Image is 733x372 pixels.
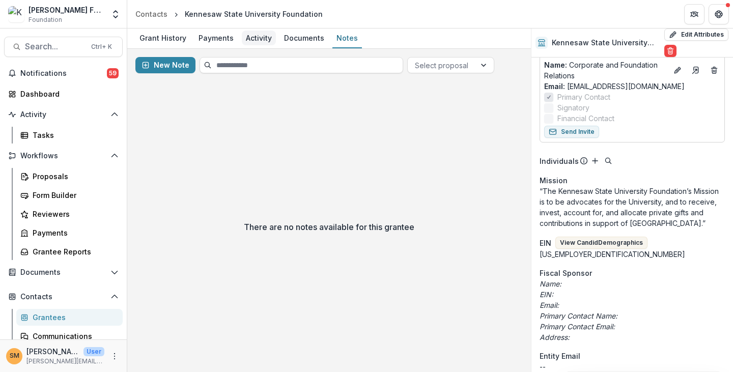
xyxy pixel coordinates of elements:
[242,28,276,48] a: Activity
[107,68,119,78] span: 59
[602,155,614,167] button: Search
[540,322,615,331] i: Primary Contact Email:
[4,65,123,81] button: Notifications59
[540,290,553,299] i: EIN:
[20,152,106,160] span: Workflows
[33,130,115,140] div: Tasks
[135,57,195,73] button: New Note
[26,346,79,357] p: [PERSON_NAME]
[20,110,106,119] span: Activity
[544,60,667,81] a: Name: Corporate and Foundation Relations
[194,28,238,48] a: Payments
[540,351,580,361] span: Entity Email
[544,60,667,81] p: Corporate and Foundation Relations
[540,175,568,186] span: Mission
[540,186,725,228] p: “The Kennesaw State University Foundation’s Mission is to be advocates for the University, and to...
[589,155,601,167] button: Add
[20,69,107,78] span: Notifications
[108,4,123,24] button: Open entity switcher
[108,350,121,362] button: More
[544,61,567,69] span: Name :
[244,221,414,233] p: There are no notes available for this grantee
[33,227,115,238] div: Payments
[16,243,123,260] a: Grantee Reports
[33,246,115,257] div: Grantee Reports
[4,85,123,102] a: Dashboard
[540,268,592,278] span: Fiscal Sponsor
[540,279,561,288] i: Name:
[708,64,720,76] button: Deletes
[540,238,551,248] p: EIN
[135,9,167,19] div: Contacts
[89,41,114,52] div: Ctrl + K
[33,190,115,201] div: Form Builder
[131,7,172,21] a: Contacts
[671,64,684,76] button: Edit
[709,4,729,24] button: Get Help
[16,206,123,222] a: Reviewers
[33,331,115,341] div: Communications
[26,357,104,366] p: [PERSON_NAME][EMAIL_ADDRESS][PERSON_NAME][DOMAIN_NAME]
[29,5,104,15] div: [PERSON_NAME] Foundation
[540,249,725,260] div: [US_EMPLOYER_IDENTIFICATION_NUMBER]
[555,237,647,249] button: View CandidDemographics
[185,9,323,19] div: Kennesaw State University Foundation
[16,224,123,241] a: Payments
[135,28,190,48] a: Grant History
[4,148,123,164] button: Open Workflows
[557,92,610,102] span: Primary Contact
[16,309,123,326] a: Grantees
[688,62,704,78] a: Go to contact
[25,42,85,51] span: Search...
[557,102,589,113] span: Signatory
[20,89,115,99] div: Dashboard
[83,347,104,356] p: User
[16,127,123,144] a: Tasks
[544,81,685,92] a: Email: [EMAIL_ADDRESS][DOMAIN_NAME]
[540,311,617,320] i: Primary Contact Name:
[135,31,190,45] div: Grant History
[33,171,115,182] div: Proposals
[20,268,106,277] span: Documents
[33,209,115,219] div: Reviewers
[664,45,676,57] button: Delete
[33,312,115,323] div: Grantees
[540,301,559,309] i: Email:
[540,156,579,166] p: Individuals
[4,106,123,123] button: Open Activity
[10,353,19,359] div: Subina Mahal
[557,113,614,124] span: Financial Contact
[544,126,599,138] button: Send Invite
[20,293,106,301] span: Contacts
[131,7,327,21] nav: breadcrumb
[16,168,123,185] a: Proposals
[332,28,362,48] a: Notes
[540,361,725,372] div: --
[684,4,704,24] button: Partners
[280,28,328,48] a: Documents
[4,37,123,57] button: Search...
[332,31,362,45] div: Notes
[29,15,62,24] span: Foundation
[194,31,238,45] div: Payments
[552,39,660,47] h2: Kennesaw State University Foundation
[16,328,123,345] a: Communications
[664,28,728,41] button: Edit Attributes
[540,333,570,341] i: Address:
[242,31,276,45] div: Activity
[8,6,24,22] img: Kapor Foundation
[16,187,123,204] a: Form Builder
[544,82,565,91] span: Email:
[280,31,328,45] div: Documents
[4,289,123,305] button: Open Contacts
[4,264,123,280] button: Open Documents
